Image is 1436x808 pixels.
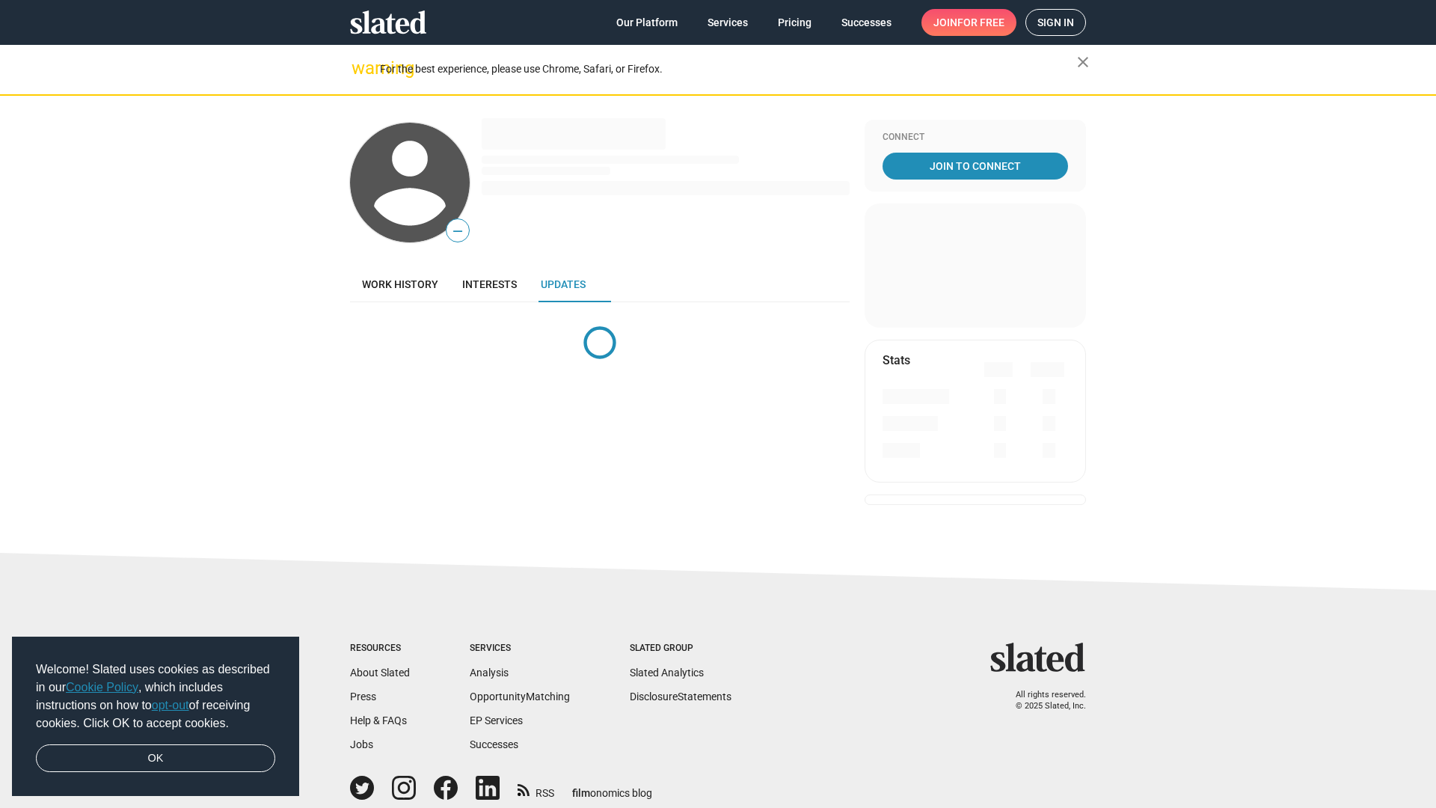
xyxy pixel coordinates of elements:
a: Sign in [1025,9,1086,36]
a: Jobs [350,738,373,750]
a: Cookie Policy [66,681,138,694]
span: for free [957,9,1004,36]
div: Services [470,643,570,655]
a: Pricing [766,9,823,36]
div: Slated Group [630,643,731,655]
span: Work history [362,278,438,290]
span: Welcome! Slated uses cookies as described in our , which includes instructions on how to of recei... [36,661,275,732]
div: cookieconsent [12,637,299,797]
p: All rights reserved. © 2025 Slated, Inc. [1000,690,1086,711]
span: Successes [841,9,892,36]
a: Slated Analytics [630,667,704,679]
a: DisclosureStatements [630,691,731,703]
a: Press [350,691,376,703]
a: About Slated [350,667,410,679]
a: Services [696,9,760,36]
a: Join To Connect [883,153,1068,180]
mat-card-title: Stats [883,352,910,368]
span: Sign in [1037,10,1074,35]
a: Interests [450,266,529,302]
a: filmonomics blog [572,774,652,801]
a: Our Platform [604,9,690,36]
a: Work history [350,266,450,302]
mat-icon: close [1074,53,1092,71]
div: For the best experience, please use Chrome, Safari, or Firefox. [380,59,1077,79]
a: EP Services [470,714,523,726]
a: Analysis [470,667,509,679]
div: Connect [883,132,1068,144]
mat-icon: warning [352,59,369,77]
a: Joinfor free [921,9,1016,36]
span: Pricing [778,9,811,36]
span: Our Platform [616,9,678,36]
a: Updates [529,266,598,302]
span: Updates [541,278,586,290]
span: Interests [462,278,517,290]
a: Successes [829,9,903,36]
span: Services [708,9,748,36]
a: dismiss cookie message [36,744,275,773]
span: Join To Connect [886,153,1065,180]
a: RSS [518,777,554,801]
div: Resources [350,643,410,655]
a: opt-out [152,699,189,711]
span: film [572,787,590,799]
a: Help & FAQs [350,714,407,726]
span: — [447,221,469,241]
a: OpportunityMatching [470,691,570,703]
a: Successes [470,738,518,750]
span: Join [933,9,1004,36]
